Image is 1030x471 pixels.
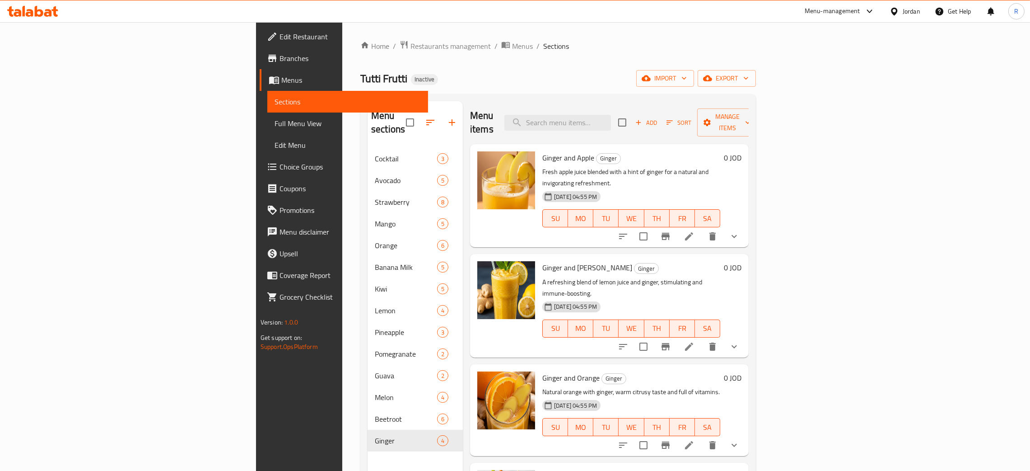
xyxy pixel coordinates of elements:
span: Promotions [280,205,421,216]
button: TU [593,320,619,338]
span: SA [699,421,717,434]
button: sort-choices [612,434,634,456]
h6: 0 JOD [724,151,741,164]
img: Ginger and Lemon [477,261,535,319]
div: Pineapple3 [368,321,463,343]
span: MO [572,421,590,434]
span: TH [648,212,666,225]
span: 5 [438,176,448,185]
button: FR [670,418,695,436]
a: Full Menu View [267,113,428,134]
span: Lemon [375,305,437,316]
p: Fresh apple juice blended with a hint of ginger for a natural and invigorating refreshment. [542,166,720,189]
li: / [536,41,540,52]
button: TU [593,418,619,436]
span: Menus [512,41,533,52]
span: Menu disclaimer [280,226,421,237]
span: Sort [666,118,691,128]
li: / [494,41,498,52]
div: Banana Milk5 [368,256,463,278]
div: Menu-management [805,6,860,17]
span: Full Menu View [275,118,421,129]
span: Guava [375,370,437,381]
span: Get support on: [261,332,302,344]
span: Ginger [597,153,620,164]
span: Ginger and Apple [542,151,594,165]
nav: Menu sections [368,144,463,455]
span: [DATE] 04:55 PM [550,302,601,311]
div: items [437,240,448,251]
button: TH [644,418,670,436]
span: Sort items [661,116,697,130]
span: SU [546,322,564,335]
span: WE [622,212,640,225]
button: sort-choices [612,226,634,247]
a: Upsell [260,243,428,264]
span: Ginger and Orange [542,371,600,385]
button: WE [619,209,644,227]
a: Menu disclaimer [260,221,428,243]
svg: Show Choices [729,231,740,242]
a: Menus [260,69,428,91]
button: SU [542,418,568,436]
span: 6 [438,241,448,250]
a: Coverage Report [260,264,428,286]
button: MO [568,320,593,338]
span: Restaurants management [410,41,491,52]
button: FR [670,209,695,227]
a: Edit Restaurant [260,26,428,47]
button: Branch-specific-item [655,336,676,358]
span: Pineapple [375,327,437,338]
span: Beetroot [375,414,437,424]
span: Grocery Checklist [280,292,421,302]
div: items [437,153,448,164]
div: items [437,414,448,424]
h6: 0 JOD [724,372,741,384]
span: 4 [438,437,448,445]
span: SA [699,322,717,335]
span: 1.0.0 [284,316,298,328]
span: Add item [632,116,661,130]
div: Orange [375,240,437,251]
div: Beetroot6 [368,408,463,430]
div: Avocado5 [368,170,463,191]
a: Coupons [260,178,428,199]
span: Pomegranate [375,349,437,359]
span: [DATE] 04:55 PM [550,193,601,201]
button: delete [702,336,723,358]
span: Ginger [375,435,437,446]
span: Avocado [375,175,437,186]
span: Mango [375,218,437,229]
span: Coverage Report [280,270,421,281]
span: Ginger [634,264,658,274]
div: items [437,175,448,186]
a: Choice Groups [260,156,428,178]
span: 4 [438,306,448,315]
button: MO [568,209,593,227]
button: SU [542,209,568,227]
div: Strawberry [375,197,437,207]
button: Manage items [697,108,758,137]
span: Version: [261,316,283,328]
a: Branches [260,47,428,69]
button: show more [723,336,745,358]
a: Restaurants management [400,40,491,52]
button: SU [542,320,568,338]
span: Melon [375,392,437,403]
span: Ginger [602,373,626,384]
button: delete [702,226,723,247]
a: Grocery Checklist [260,286,428,308]
span: Cocktail [375,153,437,164]
div: items [437,392,448,403]
svg: Show Choices [729,341,740,352]
nav: breadcrumb [360,40,756,52]
a: Edit menu item [684,440,694,451]
span: 2 [438,372,448,380]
